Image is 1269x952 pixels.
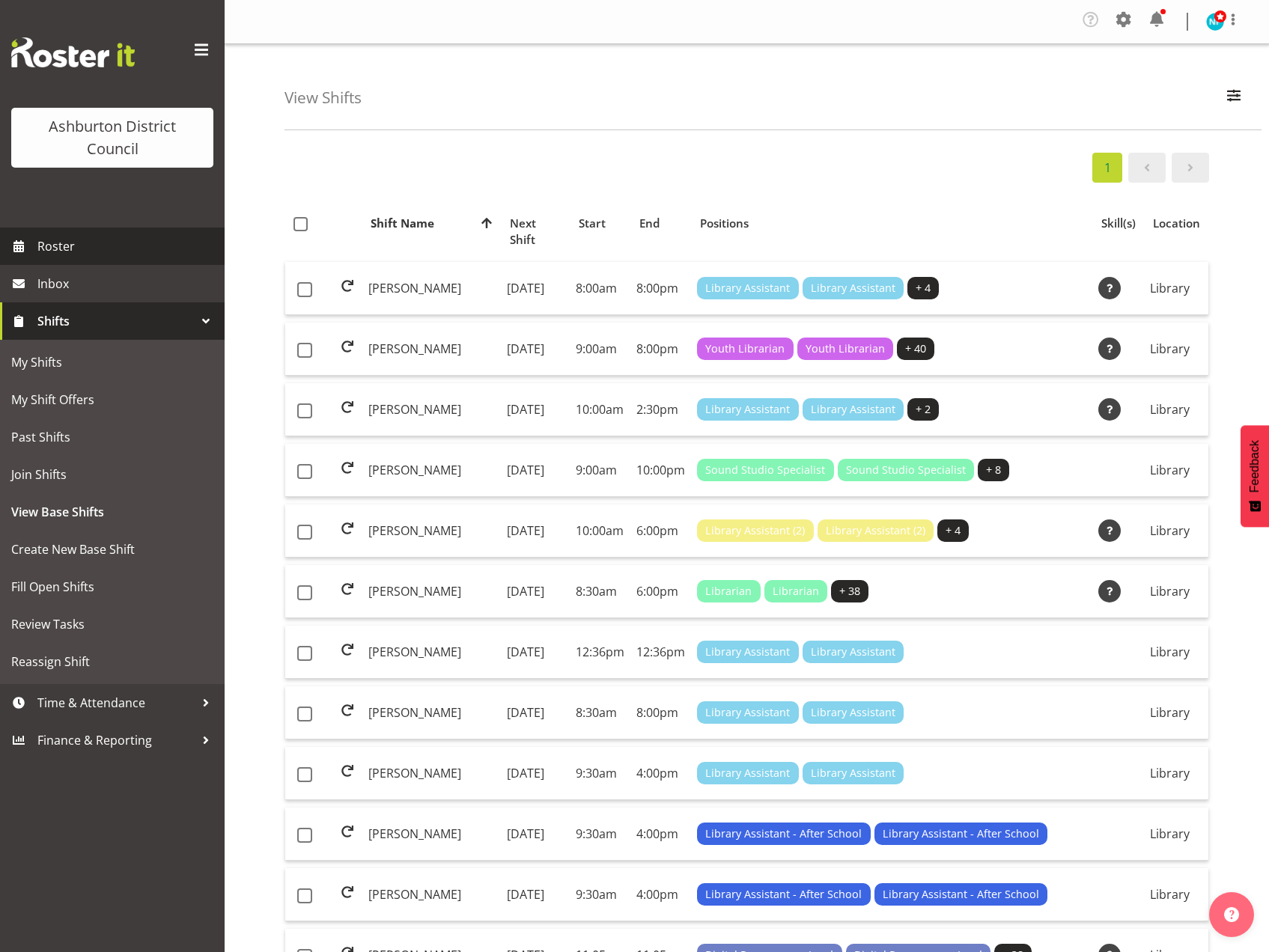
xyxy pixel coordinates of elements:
[570,444,630,497] td: 9:00am
[362,808,501,861] td: [PERSON_NAME]
[1150,583,1190,599] span: Library
[362,565,501,618] td: [PERSON_NAME]
[570,626,630,679] td: 12:36pm
[705,826,862,842] span: Library Assistant - After School
[11,351,213,373] span: My Shifts
[905,341,926,357] span: + 40
[11,388,213,411] span: My Shift Offers
[1150,341,1190,357] span: Library
[986,462,1001,478] span: + 8
[11,576,213,598] span: Fill Open Shifts
[11,613,213,635] span: Review Tasks
[570,323,630,376] td: 9:00am
[4,418,221,456] a: Past Shifts
[501,808,570,861] td: [DATE]
[1150,886,1190,903] span: Library
[1150,826,1190,842] span: Library
[362,626,501,679] td: [PERSON_NAME]
[11,650,213,673] span: Reassign Shift
[826,522,925,539] span: Library Assistant (2)
[570,504,630,558] td: 10:00am
[630,262,691,315] td: 8:00pm
[362,504,501,558] td: [PERSON_NAME]
[4,381,221,418] a: My Shift Offers
[811,704,895,721] span: Library Assistant
[501,323,570,376] td: [DATE]
[1153,215,1200,232] div: Location
[11,426,213,448] span: Past Shifts
[579,215,622,232] div: Start
[37,692,195,714] span: Time & Attendance
[1150,401,1190,418] span: Library
[362,747,501,800] td: [PERSON_NAME]
[4,568,221,605] a: Fill Open Shifts
[811,280,895,296] span: Library Assistant
[510,215,562,249] div: Next Shift
[570,868,630,921] td: 9:30am
[946,522,961,539] span: + 4
[630,808,691,861] td: 4:00pm
[4,493,221,531] a: View Base Shifts
[773,583,819,599] span: Librarian
[26,115,198,160] div: Ashburton District Council
[362,686,501,739] td: [PERSON_NAME]
[916,401,931,418] span: + 2
[811,765,895,781] span: Library Assistant
[705,522,805,539] span: Library Assistant (2)
[1218,82,1250,115] button: Filter Employees
[705,341,785,357] span: Youth Librarian
[4,643,221,680] a: Reassign Shift
[705,886,862,903] span: Library Assistant - After School
[705,765,790,781] span: Library Assistant
[883,826,1039,842] span: Library Assistant - After School
[501,626,570,679] td: [DATE]
[4,456,221,493] a: Join Shifts
[705,280,790,296] span: Library Assistant
[37,235,217,257] span: Roster
[1150,462,1190,478] span: Library
[501,504,570,558] td: [DATE]
[11,37,135,67] img: Rosterit website logo
[630,686,691,739] td: 8:00pm
[1248,440,1262,492] span: Feedback
[1150,644,1190,660] span: Library
[806,341,885,357] span: Youth Librarian
[362,323,501,376] td: [PERSON_NAME]
[4,605,221,643] a: Review Tasks
[501,444,570,497] td: [DATE]
[501,747,570,800] td: [DATE]
[630,747,691,800] td: 4:00pm
[4,344,221,381] a: My Shifts
[1224,907,1239,922] img: help-xxl-2.png
[1241,425,1269,527] button: Feedback - Show survey
[570,808,630,861] td: 9:30am
[630,626,691,679] td: 12:36pm
[362,868,501,921] td: [PERSON_NAME]
[1150,522,1190,539] span: Library
[839,583,860,599] span: + 38
[37,729,195,751] span: Finance & Reporting
[11,501,213,523] span: View Base Shifts
[37,310,195,332] span: Shifts
[639,215,683,232] div: End
[501,262,570,315] td: [DATE]
[501,686,570,739] td: [DATE]
[570,747,630,800] td: 9:30am
[705,583,752,599] span: Librarian
[705,401,790,418] span: Library Assistant
[630,323,691,376] td: 8:00pm
[705,644,790,660] span: Library Assistant
[37,272,217,295] span: Inbox
[11,538,213,561] span: Create New Base Shift
[501,565,570,618] td: [DATE]
[570,262,630,315] td: 8:00am
[700,215,1084,232] div: Positions
[1150,704,1190,721] span: Library
[11,463,213,486] span: Join Shifts
[501,868,570,921] td: [DATE]
[570,565,630,618] td: 8:30am
[705,704,790,721] span: Library Assistant
[1206,13,1224,31] img: nicky-farrell-tully10002.jpg
[883,886,1039,903] span: Library Assistant - After School
[362,262,501,315] td: [PERSON_NAME]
